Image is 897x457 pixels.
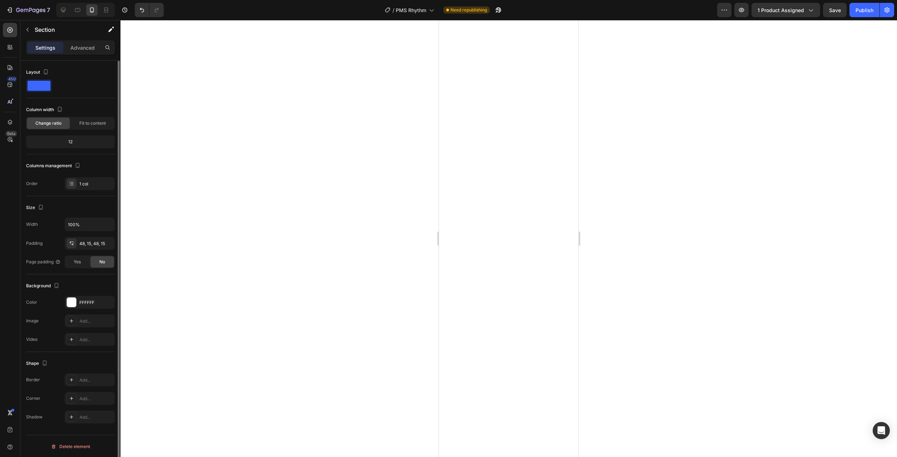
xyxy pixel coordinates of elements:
[28,137,113,147] div: 12
[79,181,113,187] div: 1 col
[849,3,879,17] button: Publish
[26,395,40,402] div: Corner
[823,3,847,17] button: Save
[26,299,37,306] div: Color
[70,44,95,51] p: Advanced
[74,259,81,265] span: Yes
[26,221,38,228] div: Width
[396,6,426,14] span: PMS Rhythm
[26,68,50,77] div: Layout
[79,414,113,421] div: Add...
[79,396,113,402] div: Add...
[47,6,50,14] p: 7
[439,20,578,457] iframe: Design area
[26,441,115,452] button: Delete element
[79,299,113,306] div: FFFFFF
[135,3,164,17] div: Undo/Redo
[26,318,39,324] div: Image
[26,259,61,265] div: Page padding
[26,240,43,247] div: Padding
[35,120,61,126] span: Change ratio
[35,25,93,34] p: Section
[26,281,61,291] div: Background
[758,6,804,14] span: 1 product assigned
[7,76,17,82] div: 450
[5,131,17,136] div: Beta
[26,180,38,187] div: Order
[26,161,82,171] div: Columns management
[829,7,841,13] span: Save
[99,259,105,265] span: No
[51,442,90,451] div: Delete element
[3,3,53,17] button: 7
[26,359,49,368] div: Shape
[856,6,873,14] div: Publish
[26,203,45,213] div: Size
[26,377,40,383] div: Border
[26,105,64,115] div: Column width
[393,6,394,14] span: /
[79,318,113,324] div: Add...
[751,3,820,17] button: 1 product assigned
[450,7,487,13] span: Need republishing
[873,422,890,439] div: Open Intercom Messenger
[79,240,113,247] div: 48, 15, 48, 15
[79,120,106,126] span: Fit to content
[26,414,43,420] div: Shadow
[35,44,55,51] p: Settings
[65,218,114,231] input: Auto
[79,337,113,343] div: Add...
[26,336,38,343] div: Video
[79,377,113,383] div: Add...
